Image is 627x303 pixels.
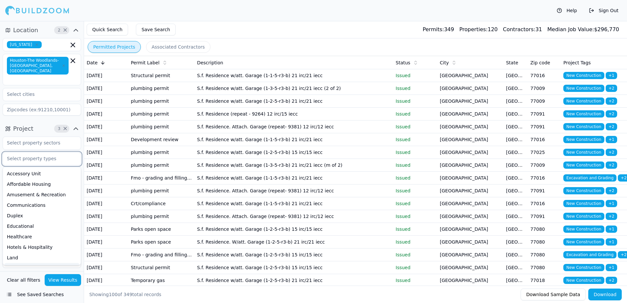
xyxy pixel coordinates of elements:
[422,26,454,33] div: 349
[3,153,73,164] input: Select property types
[503,249,528,261] td: [GEOGRAPHIC_DATA]
[396,226,434,232] p: Issued
[553,5,580,16] button: Help
[128,108,194,120] td: plumbing permit
[128,172,194,184] td: Fmo - grading and filling permit
[194,82,393,95] td: S.f. Residence w/att. Garage (1-3-5-r3-b) 21 irc/21 iecc (2 of 2)
[4,242,79,252] div: Hotels & Hospitality
[128,133,194,146] td: Development review
[528,133,561,146] td: 77016
[88,41,141,53] button: Permitted Projects
[3,25,81,35] button: Location2Clear Location filters
[87,59,97,66] span: Date
[396,239,434,245] p: Issued
[87,24,128,35] button: Quick Search
[563,85,604,92] span: New Construction
[128,236,194,249] td: Parks open space
[396,187,434,194] p: Issued
[396,149,434,156] p: Issued
[506,59,518,66] span: State
[437,95,504,108] td: [GEOGRAPHIC_DATA]
[3,123,81,134] button: Project3Clear Project filters
[128,197,194,210] td: Crt/compliance
[84,236,128,249] td: [DATE]
[194,210,393,223] td: S.f. Residence. Attach. Garage (repeat- 9381) 12 irc/12 iecc
[84,197,128,210] td: [DATE]
[528,274,561,287] td: 77018
[563,200,604,207] span: New Construction
[563,59,591,66] span: Project Tags
[194,223,393,236] td: S.f. Residence w/att. Garage (1-2-5-r3-b) 15 irc/15 iecc
[3,137,73,149] input: Select property sectors
[606,238,617,246] span: + 1
[194,261,393,274] td: S.f. Residence w/att. Garage (1-2-5-r3-b) 15 irc/15 iecc
[503,172,528,184] td: [GEOGRAPHIC_DATA]
[528,249,561,261] td: 77080
[563,238,604,246] span: New Construction
[194,146,393,159] td: S.f. Residence w/att. Garage (1-2-5-r3-b) 15 irc/15 iecc
[503,120,528,133] td: [GEOGRAPHIC_DATA]
[84,120,128,133] td: [DATE]
[4,189,79,200] div: Amusement & Recreation
[528,236,561,249] td: 77080
[528,69,561,82] td: 77016
[503,133,528,146] td: [GEOGRAPHIC_DATA]
[563,226,604,233] span: New Construction
[437,146,504,159] td: [GEOGRAPHIC_DATA]
[197,59,223,66] span: Description
[437,184,504,197] td: [GEOGRAPHIC_DATA]
[128,210,194,223] td: plumbing permit
[128,249,194,261] td: Fmo - grading and filling permit
[84,249,128,261] td: [DATE]
[528,172,561,184] td: 77016
[89,291,161,298] div: Showing of total records
[146,41,210,53] button: Associated Contractors
[396,136,434,143] p: Issued
[84,108,128,120] td: [DATE]
[63,127,68,130] span: Clear Project filters
[56,125,62,132] span: 3
[4,210,79,221] div: Duplex
[437,261,504,274] td: [GEOGRAPHIC_DATA]
[528,184,561,197] td: 77091
[606,162,617,169] span: + 2
[606,226,617,233] span: + 1
[503,82,528,95] td: [GEOGRAPHIC_DATA]
[56,27,62,33] span: 2
[606,264,617,271] span: + 1
[547,26,594,32] span: Median Job Value:
[128,95,194,108] td: plumbing permit
[528,82,561,95] td: 77009
[563,162,604,169] span: New Construction
[563,174,616,182] span: Excavation and Grading
[4,168,79,179] div: Accessory Unit
[503,26,542,33] div: 31
[503,274,528,287] td: [GEOGRAPHIC_DATA]
[45,274,81,286] button: View Results
[194,236,393,249] td: S.f. Residence. W/att. Garage (1-2-5-r3-b) 21 irc/21 iecc
[7,41,42,48] span: [US_STATE]
[194,120,393,133] td: S.f. Residence. Attach. Garage (repeat- 9381) 12 irc/12 iecc
[123,292,132,297] span: 349
[422,26,444,32] span: Permits:
[3,167,81,265] div: Suggestions
[4,200,79,210] div: Communications
[503,197,528,210] td: [GEOGRAPHIC_DATA]
[563,123,604,130] span: New Construction
[437,120,504,133] td: [GEOGRAPHIC_DATA]
[437,159,504,172] td: [GEOGRAPHIC_DATA]
[84,159,128,172] td: [DATE]
[437,172,504,184] td: [GEOGRAPHIC_DATA]
[563,110,604,118] span: New Construction
[84,261,128,274] td: [DATE]
[606,97,617,105] span: + 2
[528,210,561,223] td: 77091
[84,146,128,159] td: [DATE]
[4,231,79,242] div: Healthcare
[396,175,434,181] p: Issued
[437,223,504,236] td: [GEOGRAPHIC_DATA]
[396,59,410,66] span: Status
[563,264,604,271] span: New Construction
[437,249,504,261] td: [GEOGRAPHIC_DATA]
[194,197,393,210] td: S.f. Residence w/att. Garage (1-1-5-r3-b) 21 irc/21 iecc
